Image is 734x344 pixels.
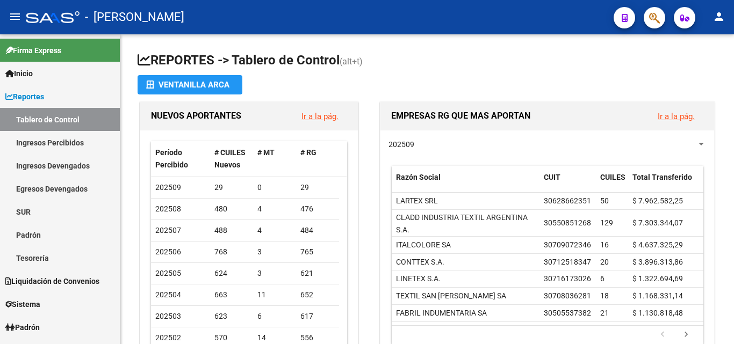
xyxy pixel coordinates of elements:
[600,274,605,283] span: 6
[632,309,683,317] span: $ 1.130.818,48
[396,307,487,319] div: FABRIL INDUMENTARIA SA
[340,56,363,67] span: (alt+t)
[257,148,275,157] span: # MT
[544,307,591,319] div: 30505537382
[214,181,249,194] div: 29
[214,267,249,280] div: 624
[632,196,683,205] span: $ 7.962.582,25
[600,291,609,300] span: 18
[155,247,181,256] span: 202506
[214,246,249,258] div: 768
[300,148,316,157] span: # RG
[5,68,33,79] span: Inicio
[300,310,335,323] div: 617
[544,173,560,181] span: CUIT
[138,75,242,94] button: Ventanilla ARCA
[257,310,292,323] div: 6
[257,203,292,215] div: 4
[544,239,591,251] div: 30709072346
[600,218,613,227] span: 129
[544,290,591,302] div: 30708036281
[138,52,717,70] h1: REPORTES -> Tablero de Control
[155,183,181,192] span: 202509
[257,224,292,237] div: 4
[293,106,347,126] button: Ir a la pág.
[300,289,335,301] div: 652
[713,10,725,23] mat-icon: person
[632,274,683,283] span: $ 1.322.694,69
[396,211,535,236] div: CLADD INDUSTRIA TEXTIL ARGENTINA S.A.
[146,75,234,94] div: Ventanilla ARCA
[300,203,335,215] div: 476
[5,91,44,103] span: Reportes
[257,289,292,301] div: 11
[396,273,441,285] div: LINETEX S.A.
[214,289,249,301] div: 663
[396,195,438,207] div: LARTEX SRL
[600,240,609,249] span: 16
[214,148,246,169] span: # CUILES Nuevos
[300,246,335,258] div: 765
[151,111,241,121] span: NUEVOS APORTANTES
[5,321,40,333] span: Padrón
[300,267,335,280] div: 621
[155,312,181,320] span: 202503
[632,291,683,300] span: $ 1.168.331,14
[257,181,292,194] div: 0
[155,204,181,213] span: 202508
[214,203,249,215] div: 480
[652,329,673,341] a: go to previous page
[155,290,181,299] span: 202504
[257,246,292,258] div: 3
[296,141,339,177] datatable-header-cell: # RG
[596,166,628,201] datatable-header-cell: CUILES
[544,217,591,229] div: 30550851268
[539,166,596,201] datatable-header-cell: CUIT
[632,240,683,249] span: $ 4.637.325,29
[155,148,188,169] span: Período Percibido
[676,329,696,341] a: go to next page
[301,112,339,121] a: Ir a la pág.
[300,181,335,194] div: 29
[391,111,530,121] span: EMPRESAS RG QUE MAS APORTAN
[388,140,414,149] span: 202509
[600,309,609,317] span: 21
[600,196,609,205] span: 50
[396,173,441,181] span: Razón Social
[396,290,506,302] div: TEXTIL SAN [PERSON_NAME] SA
[396,239,451,251] div: ITALCOLORE SA
[155,269,181,277] span: 202505
[300,224,335,237] div: 484
[600,173,625,181] span: CUILES
[257,332,292,344] div: 14
[5,45,61,56] span: Firma Express
[253,141,296,177] datatable-header-cell: # MT
[632,258,683,266] span: $ 3.896.313,86
[85,5,184,29] span: - [PERSON_NAME]
[5,275,99,287] span: Liquidación de Convenios
[392,166,539,201] datatable-header-cell: Razón Social
[257,267,292,280] div: 3
[658,112,695,121] a: Ir a la pág.
[300,332,335,344] div: 556
[214,310,249,323] div: 623
[632,173,692,181] span: Total Transferido
[396,256,444,268] div: CONTTEX S.A.
[210,141,253,177] datatable-header-cell: # CUILES Nuevos
[5,298,40,310] span: Sistema
[155,226,181,235] span: 202507
[9,10,21,23] mat-icon: menu
[628,166,703,201] datatable-header-cell: Total Transferido
[600,258,609,266] span: 20
[214,332,249,344] div: 570
[151,141,210,177] datatable-header-cell: Período Percibido
[632,218,683,227] span: $ 7.303.344,07
[649,106,703,126] button: Ir a la pág.
[214,224,249,237] div: 488
[544,256,591,268] div: 30712518347
[544,195,591,207] div: 30628662351
[544,273,591,285] div: 30716173026
[697,308,723,333] iframe: Intercom live chat
[155,333,181,342] span: 202502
